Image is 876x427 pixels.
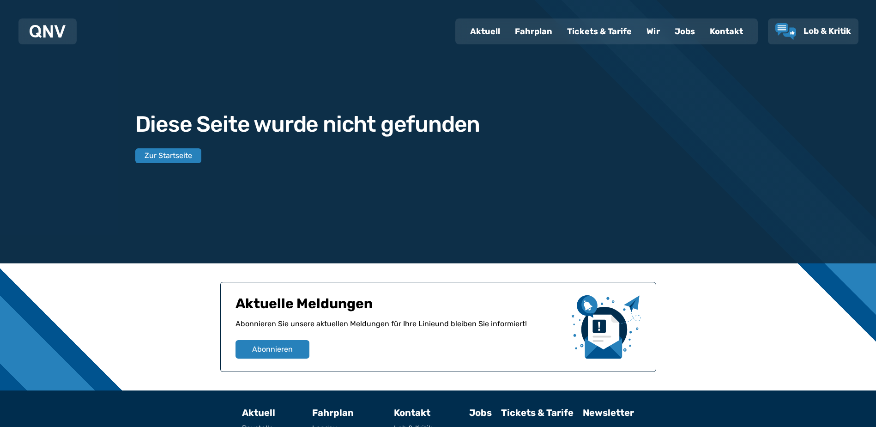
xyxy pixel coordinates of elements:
[804,26,851,36] span: Lob & Kritik
[135,113,480,135] h1: Diese Seite wurde nicht gefunden
[236,318,564,340] p: Abonnieren Sie unsere aktuellen Meldungen für Ihre Linie und bleiben Sie informiert!
[507,19,560,43] a: Fahrplan
[572,295,641,359] img: newsletter
[242,407,275,418] a: Aktuell
[394,407,430,418] a: Kontakt
[30,25,66,38] img: QNV Logo
[312,407,354,418] a: Fahrplan
[583,407,634,418] a: Newsletter
[469,407,492,418] a: Jobs
[135,148,201,163] button: Zur Startseite
[463,19,507,43] a: Aktuell
[560,19,639,43] a: Tickets & Tarife
[775,23,851,40] a: Lob & Kritik
[236,340,309,359] button: Abonnieren
[702,19,750,43] a: Kontakt
[501,407,574,418] a: Tickets & Tarife
[30,22,66,41] a: QNV Logo
[236,295,564,318] h1: Aktuelle Meldungen
[252,344,293,355] span: Abonnieren
[667,19,702,43] a: Jobs
[639,19,667,43] a: Wir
